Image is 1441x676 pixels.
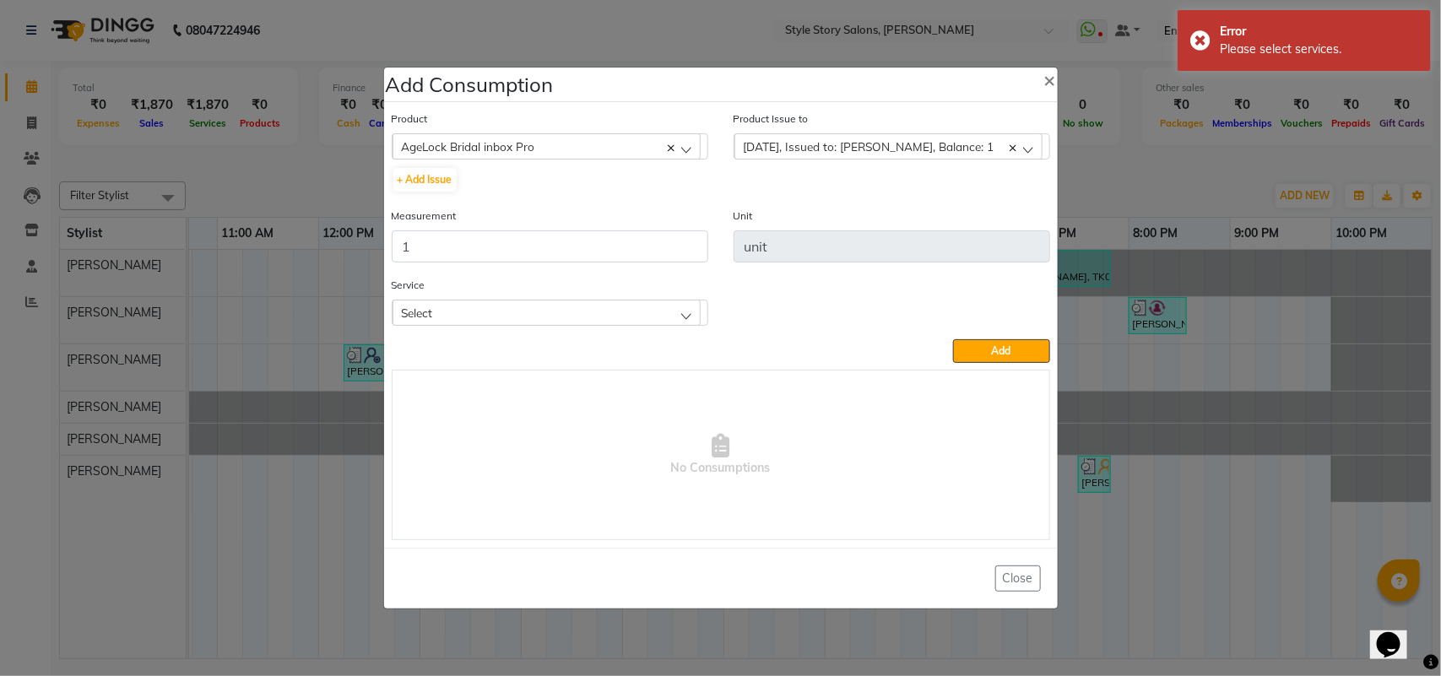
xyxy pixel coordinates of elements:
label: Measurement [392,208,457,224]
button: + Add Issue [393,168,457,192]
h4: Add Consumption [386,69,554,100]
label: Unit [734,208,753,224]
span: AgeLock Bridal inbox Pro [402,139,535,154]
span: Add [992,344,1011,357]
label: Product Issue to [734,111,809,127]
label: Service [392,278,425,293]
span: No Consumptions [393,370,1049,539]
button: Close [1031,56,1070,103]
span: [DATE], Issued to: [PERSON_NAME], Balance: 1 [744,139,994,154]
iframe: chat widget [1370,608,1424,659]
span: × [1044,67,1056,92]
label: Product [392,111,428,127]
div: Please select services. [1220,41,1418,58]
span: Select [402,306,433,320]
button: Close [995,565,1041,592]
div: Error [1220,23,1418,41]
button: Add [953,339,1049,363]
